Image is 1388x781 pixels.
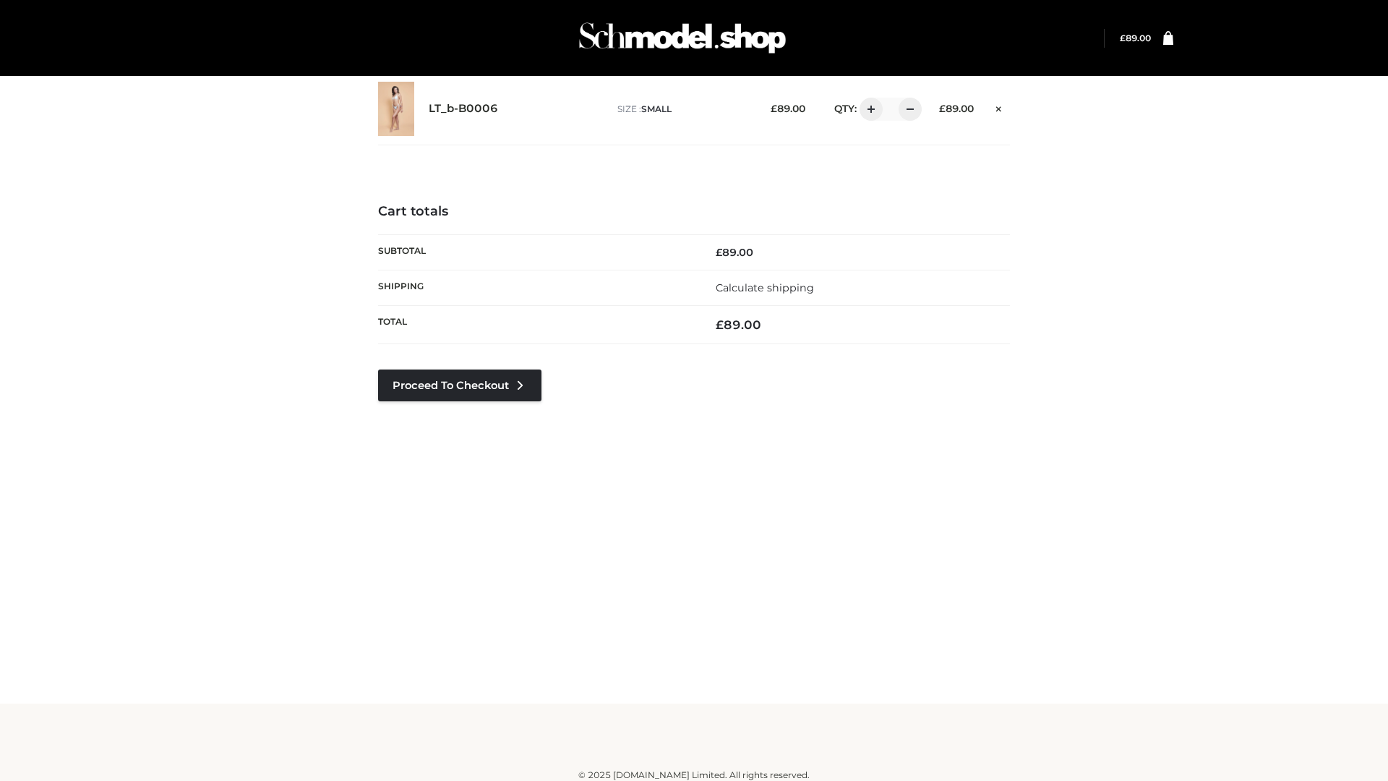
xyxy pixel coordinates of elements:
th: Subtotal [378,234,694,270]
a: Proceed to Checkout [378,370,541,401]
div: QTY: [820,98,917,121]
img: Schmodel Admin 964 [574,9,791,67]
span: £ [939,103,946,114]
bdi: 89.00 [771,103,805,114]
bdi: 89.00 [939,103,974,114]
a: Calculate shipping [716,281,814,294]
th: Total [378,306,694,344]
bdi: 89.00 [1120,33,1151,43]
span: £ [716,246,722,259]
span: SMALL [641,103,672,114]
a: £89.00 [1120,33,1151,43]
th: Shipping [378,270,694,305]
span: £ [771,103,777,114]
bdi: 89.00 [716,246,753,259]
a: Remove this item [988,98,1010,116]
p: size : [617,103,748,116]
h4: Cart totals [378,204,1010,220]
bdi: 89.00 [716,317,761,332]
span: £ [1120,33,1126,43]
a: LT_b-B0006 [429,102,498,116]
span: £ [716,317,724,332]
